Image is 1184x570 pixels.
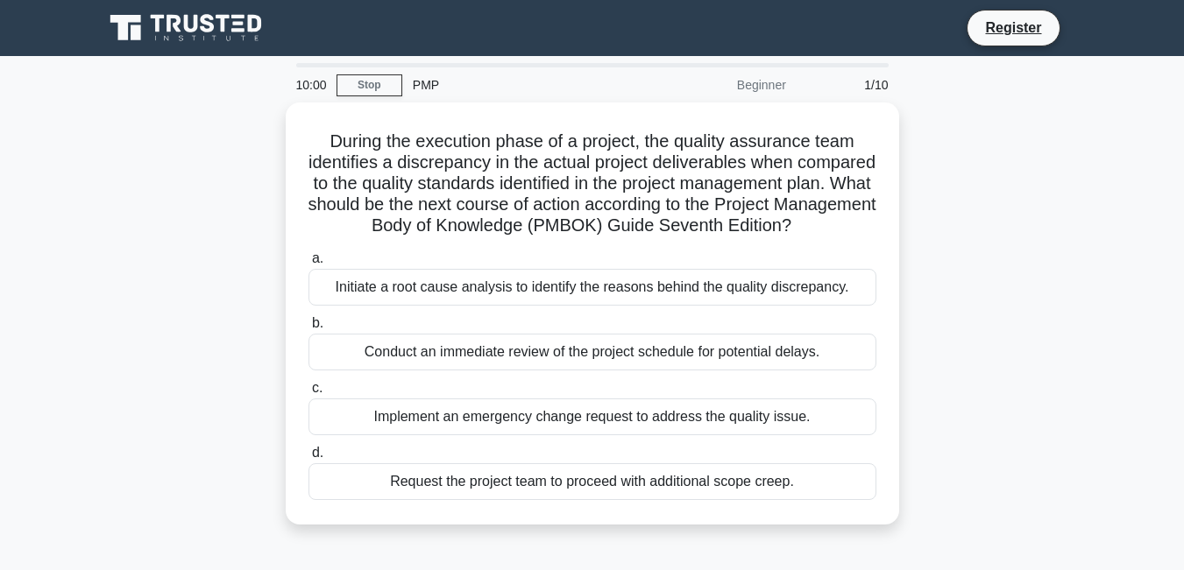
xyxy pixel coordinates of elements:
h5: During the execution phase of a project, the quality assurance team identifies a discrepancy in t... [307,130,878,237]
div: Request the project team to proceed with additional scope creep. [308,463,876,500]
span: c. [312,380,323,395]
div: 10:00 [286,67,337,102]
a: Register [975,17,1052,39]
div: Initiate a root cause analysis to identify the reasons behind the quality discrepancy. [308,269,876,306]
span: a. [312,250,323,265]
a: Stop [337,74,402,96]
div: Conduct an immediate review of the project schedule for potential delays. [308,334,876,370]
div: Implement an emergency change request to address the quality issue. [308,398,876,435]
div: Beginner [643,67,797,102]
span: d. [312,445,323,460]
span: b. [312,315,323,330]
div: 1/10 [797,67,899,102]
div: PMP [402,67,643,102]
